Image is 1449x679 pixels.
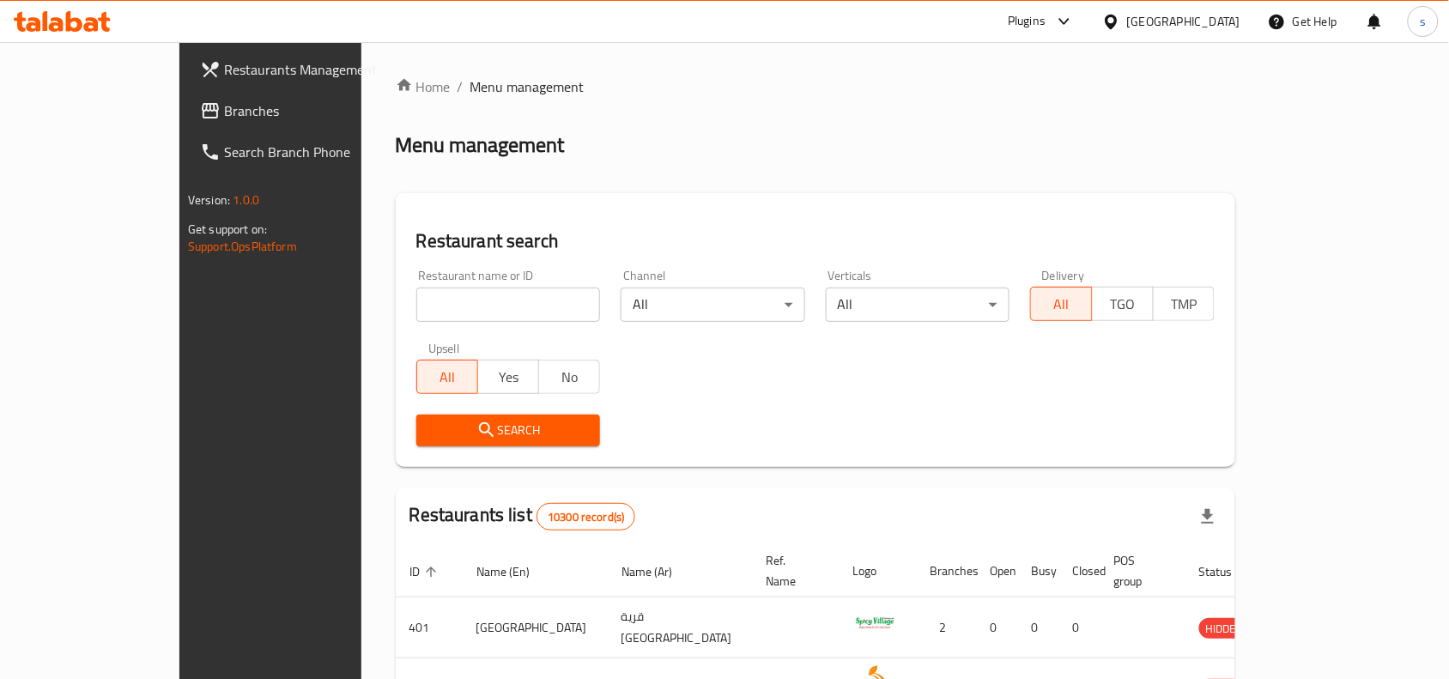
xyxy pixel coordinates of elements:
td: 0 [1018,597,1059,658]
span: 1.0.0 [233,189,259,211]
th: Busy [1018,545,1059,597]
a: Home [396,76,451,97]
a: Restaurants Management [186,49,421,90]
span: Name (Ar) [621,561,694,582]
button: Yes [477,360,539,394]
input: Search for restaurant name or ID.. [416,288,601,322]
button: TGO [1092,287,1154,321]
h2: Menu management [396,131,565,159]
a: Search Branch Phone [186,131,421,173]
div: Total records count [537,503,635,530]
span: s [1420,12,1426,31]
button: All [416,360,478,394]
div: HIDDEN [1199,618,1251,639]
nav: breadcrumb [396,76,1235,97]
span: TMP [1161,292,1208,317]
span: TGO [1100,292,1147,317]
label: Delivery [1042,270,1085,282]
td: قرية [GEOGRAPHIC_DATA] [608,597,753,658]
span: HIDDEN [1199,619,1251,639]
span: Ref. Name [767,550,819,591]
span: Name (En) [476,561,552,582]
span: Branches [224,100,408,121]
td: 0 [1059,597,1100,658]
span: Version: [188,189,230,211]
span: Yes [485,365,532,390]
button: No [538,360,600,394]
button: TMP [1153,287,1215,321]
div: Plugins [1008,11,1046,32]
span: POS group [1114,550,1165,591]
img: Spicy Village [853,603,896,646]
div: Export file [1187,496,1228,537]
h2: Restaurant search [416,228,1215,254]
li: / [458,76,464,97]
div: [GEOGRAPHIC_DATA] [1127,12,1240,31]
div: All [621,288,805,322]
th: Branches [917,545,977,597]
td: 0 [977,597,1018,658]
td: [GEOGRAPHIC_DATA] [463,597,608,658]
td: 2 [917,597,977,658]
span: 10300 record(s) [537,509,634,525]
span: Status [1199,561,1255,582]
span: Search [430,420,587,441]
span: Search Branch Phone [224,142,408,162]
th: Closed [1059,545,1100,597]
span: Menu management [470,76,585,97]
td: 401 [396,597,463,658]
th: Logo [840,545,917,597]
a: Support.OpsPlatform [188,235,297,258]
span: ID [409,561,442,582]
span: Restaurants Management [224,59,408,80]
span: All [1038,292,1085,317]
span: All [424,365,471,390]
button: Search [416,415,601,446]
a: Branches [186,90,421,131]
div: All [826,288,1010,322]
span: Get support on: [188,218,267,240]
button: All [1030,287,1092,321]
span: No [546,365,593,390]
th: Open [977,545,1018,597]
label: Upsell [428,343,460,355]
h2: Restaurants list [409,502,636,530]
